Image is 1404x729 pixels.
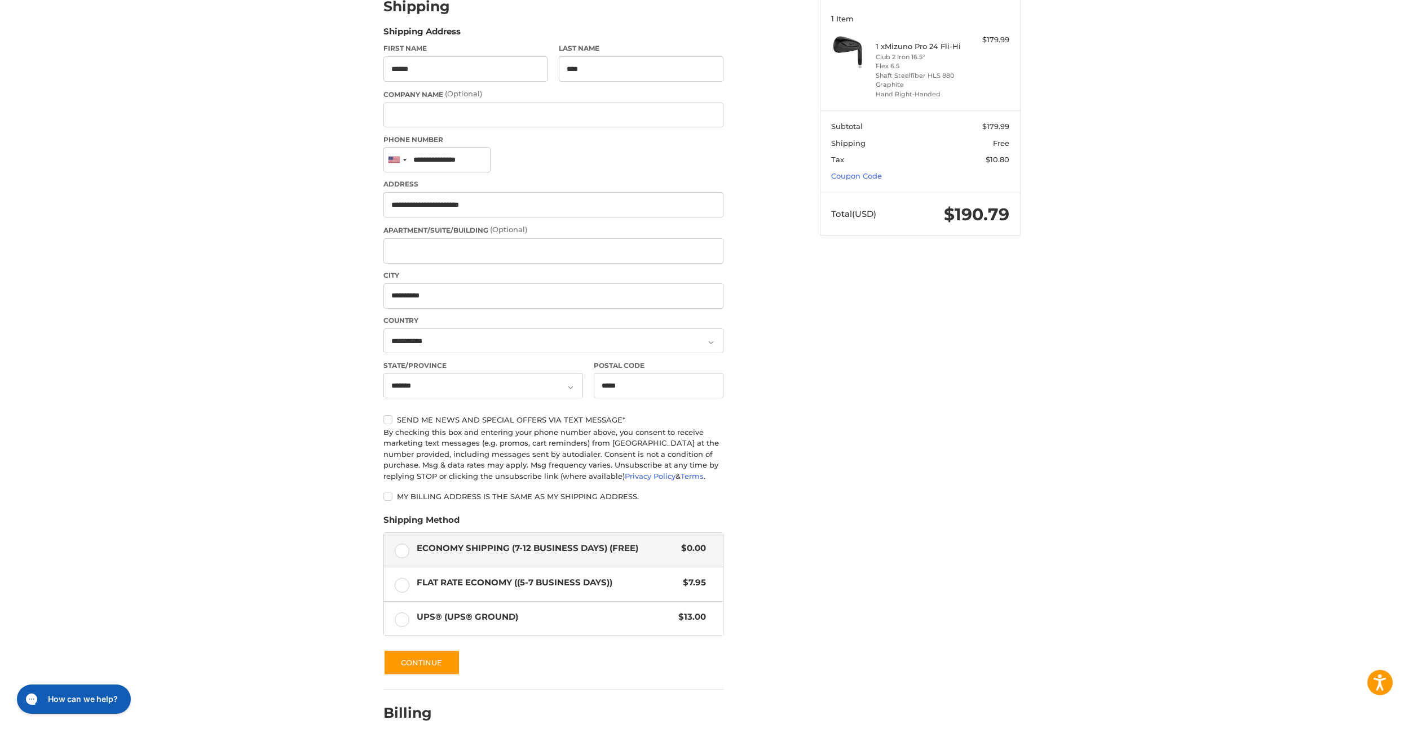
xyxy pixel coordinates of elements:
h4: 1 x Mizuno Pro 24 Fli-Hi [876,42,962,51]
legend: Shipping Address [383,25,461,43]
iframe: Gorgias live chat messenger [11,681,134,718]
span: $7.95 [678,576,707,589]
label: State/Province [383,361,583,371]
span: Total (USD) [831,208,876,219]
label: Last Name [559,43,723,54]
legend: Shipping Method [383,514,460,532]
span: $10.80 [986,155,1009,164]
label: Address [383,179,723,189]
span: $13.00 [673,611,707,624]
h3: 1 Item [831,14,1009,23]
li: Club 2 Iron 16.5° [876,52,962,62]
h2: Billing [383,704,449,722]
label: First Name [383,43,548,54]
label: Postal Code [594,361,723,371]
span: UPS® (UPS® Ground) [417,611,673,624]
span: $190.79 [944,204,1009,225]
label: Phone Number [383,135,723,145]
div: By checking this box and entering your phone number above, you consent to receive marketing text ... [383,427,723,482]
label: City [383,270,723,281]
li: Flex 6.5 [876,61,962,71]
a: Terms [681,472,704,481]
span: Flat Rate Economy ((5-7 Business Days)) [417,576,678,589]
span: Tax [831,155,844,164]
div: United States: +1 [384,148,410,172]
label: Send me news and special offers via text message* [383,415,723,424]
div: $179.99 [965,34,1009,46]
iframe: Google Customer Reviews [1311,699,1404,729]
li: Hand Right-Handed [876,90,962,99]
a: Coupon Code [831,171,882,180]
a: Privacy Policy [625,472,675,481]
span: Subtotal [831,122,863,131]
span: Shipping [831,139,866,148]
label: Company Name [383,88,723,100]
li: Shaft Steelfiber HLS 880 Graphite [876,71,962,90]
small: (Optional) [490,225,527,234]
label: Country [383,315,723,326]
span: Free [993,139,1009,148]
span: Economy Shipping (7-12 Business Days) (Free) [417,542,676,555]
span: $179.99 [982,122,1009,131]
label: Apartment/Suite/Building [383,224,723,235]
small: (Optional) [445,89,482,98]
button: Continue [383,650,460,675]
span: $0.00 [676,542,707,555]
label: My billing address is the same as my shipping address. [383,492,723,501]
